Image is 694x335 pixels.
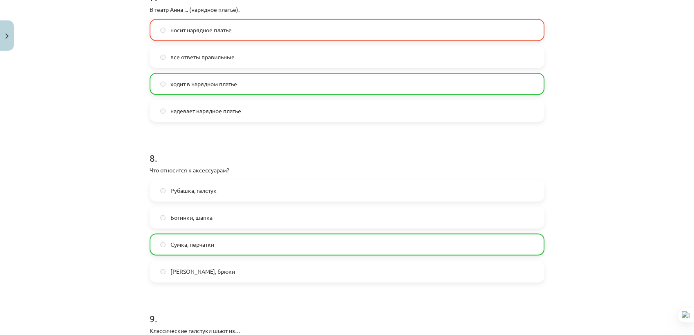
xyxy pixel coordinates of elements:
input: Сумка, перчатки [160,242,166,247]
span: Ботинки, шапка [170,213,213,222]
span: надевает нарядное платье [170,107,241,115]
p: В театр Анна ... (нарядное платье). [150,5,544,14]
h1: 9 . [150,299,544,324]
span: Сумка, перчатки [170,240,214,249]
span: носит нарядное платье [170,26,232,34]
input: носит нарядное платье [160,27,166,33]
img: icon-close-lesson-0947bae3869378f0d4975bcd49f059093ad1ed9edebbc8119c70593378902aed.svg [5,33,9,39]
span: все ответы правильные [170,53,235,61]
span: ходит в нарядном платье [170,80,237,88]
input: Рубашка, галстук [160,188,166,193]
input: Ботинки, шапка [160,215,166,220]
p: Классические галстуки шьют из… [150,326,544,335]
input: надевает нарядное платье [160,108,166,114]
input: [PERSON_NAME], брюки [160,269,166,274]
input: ходит в нарядном платье [160,81,166,87]
h1: 8 . [150,138,544,163]
input: все ответы правильные [160,54,166,60]
span: Рубашка, галстук [170,186,217,195]
p: Что относится к аксессуарам? [150,166,544,174]
span: [PERSON_NAME], брюки [170,267,235,276]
